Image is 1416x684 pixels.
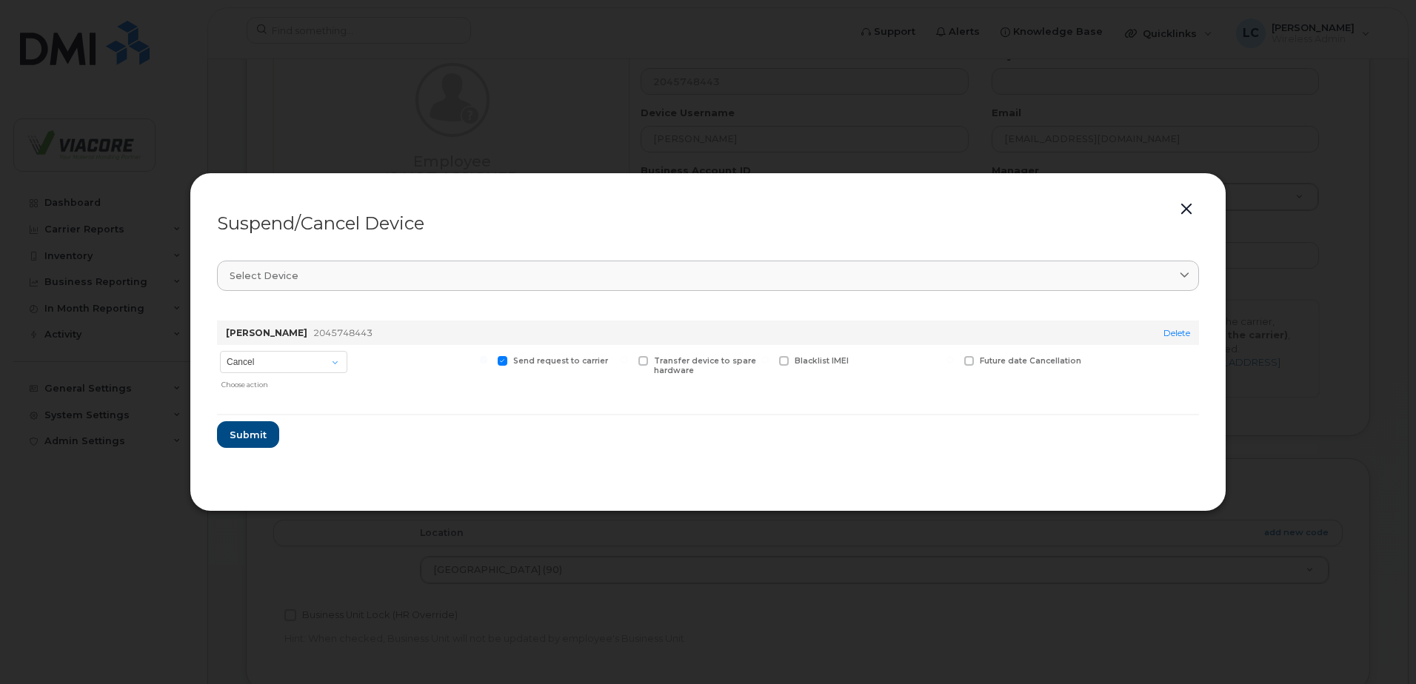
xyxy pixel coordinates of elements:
[513,356,608,366] span: Send request to carrier
[230,428,267,442] span: Submit
[621,356,628,363] input: Transfer device to spare hardware
[795,356,849,366] span: Blacklist IMEI
[654,356,756,375] span: Transfer device to spare hardware
[980,356,1081,366] span: Future date Cancellation
[761,356,769,363] input: Blacklist IMEI
[480,356,487,363] input: Send request to carrier
[226,327,307,338] strong: [PERSON_NAME]
[230,269,298,283] span: Select device
[313,327,373,338] span: 2045748443
[217,421,279,448] button: Submit
[946,356,954,363] input: Future date Cancellation
[217,215,1199,232] div: Suspend/Cancel Device
[217,261,1199,291] a: Select device
[1163,327,1190,338] a: Delete
[221,375,347,390] div: Choose action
